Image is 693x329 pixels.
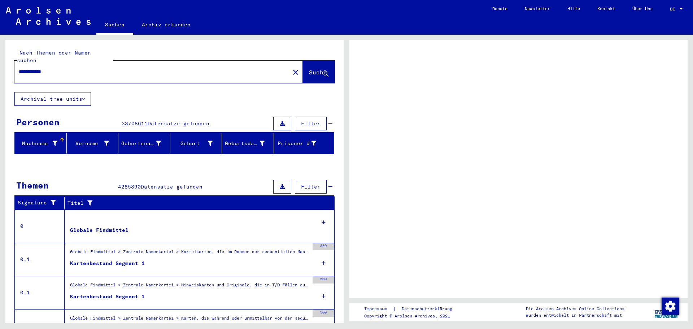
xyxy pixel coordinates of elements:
span: Filter [301,120,321,127]
div: Signature [18,197,66,209]
div: Globale Findmittel > Zentrale Namenkartei > Hinweiskarten und Originale, die in T/D-Fällen aufgef... [70,282,309,292]
span: 4285890 [118,183,141,190]
a: Archiv erkunden [133,16,199,33]
mat-header-cell: Nachname [15,133,67,153]
div: Vorname [70,138,118,149]
span: Datensätze gefunden [141,183,202,190]
div: Prisoner # [277,138,326,149]
div: Themen [16,179,49,192]
div: Geburtsdatum [225,140,265,147]
div: 500 [313,276,334,283]
span: 33708611 [122,120,148,127]
div: Geburt‏ [173,140,213,147]
div: Titel [67,199,320,207]
td: 0.1 [15,243,65,276]
mat-header-cell: Geburtsname [118,133,170,153]
mat-icon: close [291,68,300,77]
img: yv_logo.png [653,303,680,321]
div: Geburtsname [121,140,161,147]
img: Arolsen_neg.svg [6,7,91,25]
span: DE [670,7,678,12]
div: Nachname [18,140,57,147]
div: Geburtsname [121,138,170,149]
mat-header-cell: Prisoner # [274,133,334,153]
span: Suche [309,69,327,76]
a: Suchen [96,16,133,35]
div: Globale Findmittel > Zentrale Namenkartei > Karteikarten, die im Rahmen der sequentiellen Massend... [70,248,309,259]
div: Kartenbestand Segment 1 [70,293,145,300]
div: | [364,305,461,313]
div: Geburt‏ [173,138,222,149]
div: Globale Findmittel [70,226,128,234]
div: Globale Findmittel > Zentrale Namenkartei > Karten, die während oder unmittelbar vor der sequenti... [70,315,309,325]
mat-header-cell: Vorname [67,133,119,153]
mat-header-cell: Geburt‏ [170,133,222,153]
p: wurden entwickelt in Partnerschaft mit [526,312,624,319]
button: Clear [288,65,303,79]
td: 0 [15,209,65,243]
p: Copyright © Arolsen Archives, 2021 [364,313,461,319]
div: 350 [313,243,334,250]
div: Vorname [70,140,109,147]
button: Archival tree units [14,92,91,106]
div: Prisoner # [277,140,317,147]
div: Geburtsdatum [225,138,274,149]
div: 500 [313,309,334,317]
button: Suche [303,61,335,83]
div: Personen [16,116,60,129]
button: Filter [295,117,327,130]
mat-label: Nach Themen oder Namen suchen [17,49,91,64]
img: Zustimmung ändern [662,298,679,315]
a: Impressum [364,305,393,313]
div: Titel [67,197,327,209]
div: Nachname [18,138,66,149]
div: Kartenbestand Segment 1 [70,260,145,267]
button: Filter [295,180,327,194]
p: Die Arolsen Archives Online-Collections [526,306,624,312]
div: Signature [18,199,59,207]
td: 0.1 [15,276,65,309]
a: Datenschutzerklärung [396,305,461,313]
span: Filter [301,183,321,190]
span: Datensätze gefunden [148,120,209,127]
mat-header-cell: Geburtsdatum [222,133,274,153]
